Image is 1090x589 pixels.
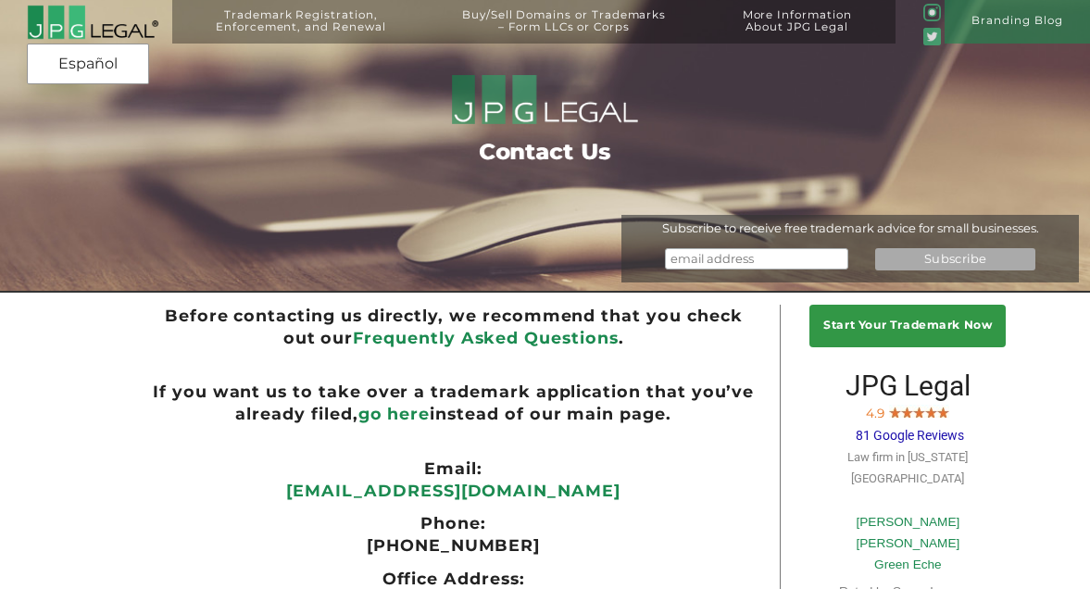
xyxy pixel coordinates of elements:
[353,328,618,347] a: Frequently Asked Questions
[183,9,419,53] a: Trademark Registration,Enforcement, and Renewal
[913,405,925,418] img: Screen-Shot-2017-10-03-at-11.31.22-PM.jpg
[621,220,1079,235] div: Subscribe to receive free trademark advice for small businesses.
[866,406,884,420] span: 4.9
[358,404,431,423] a: go here
[665,248,848,270] input: email address
[937,405,949,418] img: Screen-Shot-2017-10-03-at-11.31.22-PM.jpg
[875,248,1035,270] input: Subscribe
[146,534,761,557] p: [PHONE_NUMBER]
[923,4,942,22] img: glyph-logo_May2016-green3-90.png
[846,370,971,402] span: JPG Legal
[709,9,884,53] a: More InformationAbout JPG Legal
[32,47,144,81] a: Español
[901,405,913,418] img: Screen-Shot-2017-10-03-at-11.31.22-PM.jpg
[430,9,699,53] a: Buy/Sell Domains or Trademarks– Form LLCs or Corps
[146,305,761,349] ul: Before contacting us directly, we recommend that you check out our .
[809,305,1006,347] a: Start Your Trademark Now
[146,457,761,480] ul: Email:
[146,381,761,425] ul: If you want us to take over a trademark application that you’ve already filed, instead of our mai...
[27,5,157,40] img: 2016-logo-black-letters-3-r.png
[923,28,942,46] img: Twitter_Social_Icon_Rounded_Square_Color-mid-green3-90.png
[856,515,959,572] a: [PERSON_NAME] [PERSON_NAME]Green Eche
[286,481,620,500] a: [EMAIL_ADDRESS][DOMAIN_NAME]
[925,405,937,418] img: Screen-Shot-2017-10-03-at-11.31.22-PM.jpg
[856,428,964,443] span: 81 Google Reviews
[889,405,901,418] img: Screen-Shot-2017-10-03-at-11.31.22-PM.jpg
[846,383,971,485] a: JPG Legal 4.9 81 Google Reviews Law firm in [US_STATE][GEOGRAPHIC_DATA]
[146,512,761,534] ul: Phone:
[847,450,968,485] span: Law firm in [US_STATE][GEOGRAPHIC_DATA]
